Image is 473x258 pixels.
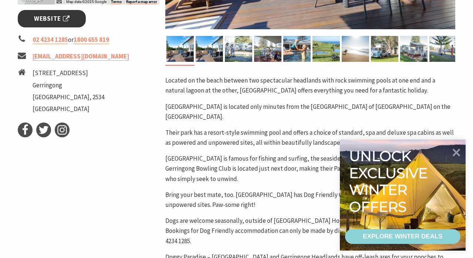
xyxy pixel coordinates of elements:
[254,36,281,62] img: Private Balcony - Holiday Cabin Werri Beach Holiday Park
[363,229,442,244] div: EXPLORE WINTER DEALS
[165,190,455,210] p: Bring your best mate, too. [GEOGRAPHIC_DATA] has Dog Friendly Cabin accommodation and powered or ...
[283,36,311,62] img: Swimming Pool - Werri Beach Holiday Park
[165,76,455,96] p: Located on the beach between two spectacular headlands with rock swimming pools at one end and a ...
[345,229,460,244] a: EXPLORE WINTER DEALS
[429,36,457,62] img: Werri Beach Holiday Park - Dog Friendly
[33,52,129,61] a: [EMAIL_ADDRESS][DOMAIN_NAME]
[33,92,104,102] li: [GEOGRAPHIC_DATA], 2534
[400,36,428,62] img: Werri Beach Holiday Park, Dog Friendly
[225,36,252,62] img: Werri Beach Holiday Park, Gerringong
[165,154,455,184] p: [GEOGRAPHIC_DATA] is famous for fishing and surfing, the seaside golf course is moments away, whi...
[18,35,160,45] li: or
[312,36,340,62] img: Werri Beach Holiday Park
[33,104,104,114] li: [GEOGRAPHIC_DATA]
[166,36,194,62] img: Cabin deck at Werri Beach Holiday Park
[349,148,431,215] div: Unlock exclusive winter offers
[33,68,104,78] li: [STREET_ADDRESS]
[165,102,455,122] p: [GEOGRAPHIC_DATA] is located only minutes from the [GEOGRAPHIC_DATA] of [GEOGRAPHIC_DATA] on the ...
[165,216,455,246] p: Dogs are welcome seasonally, outside of [GEOGRAPHIC_DATA] Holidays, Public Holidays and Long Week...
[34,14,70,24] span: Website
[33,80,104,90] li: Gerringong
[18,10,86,27] a: Website
[165,128,455,148] p: Their park has a resort-style swimming pool and offers a choice of standard, spa and deluxe spa c...
[371,36,398,62] img: Werri Beach Holiday Park, Gerringong
[342,36,369,62] img: Surfing Spot, Werri Beach Holiday Park
[74,36,109,44] a: 1800 655 819
[33,36,68,44] a: 02 4234 1285
[196,36,223,62] img: Cabin deck at Werri Beach Holiday Park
